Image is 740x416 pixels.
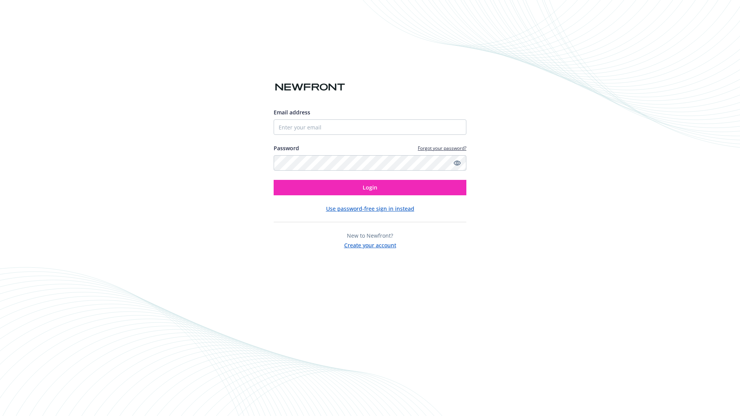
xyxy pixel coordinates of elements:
[274,180,466,195] button: Login
[363,184,377,191] span: Login
[274,155,466,171] input: Enter your password
[274,144,299,152] label: Password
[274,81,346,94] img: Newfront logo
[274,119,466,135] input: Enter your email
[418,145,466,151] a: Forgot your password?
[347,232,393,239] span: New to Newfront?
[344,240,396,249] button: Create your account
[274,109,310,116] span: Email address
[326,205,414,213] button: Use password-free sign in instead
[452,158,462,168] a: Show password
